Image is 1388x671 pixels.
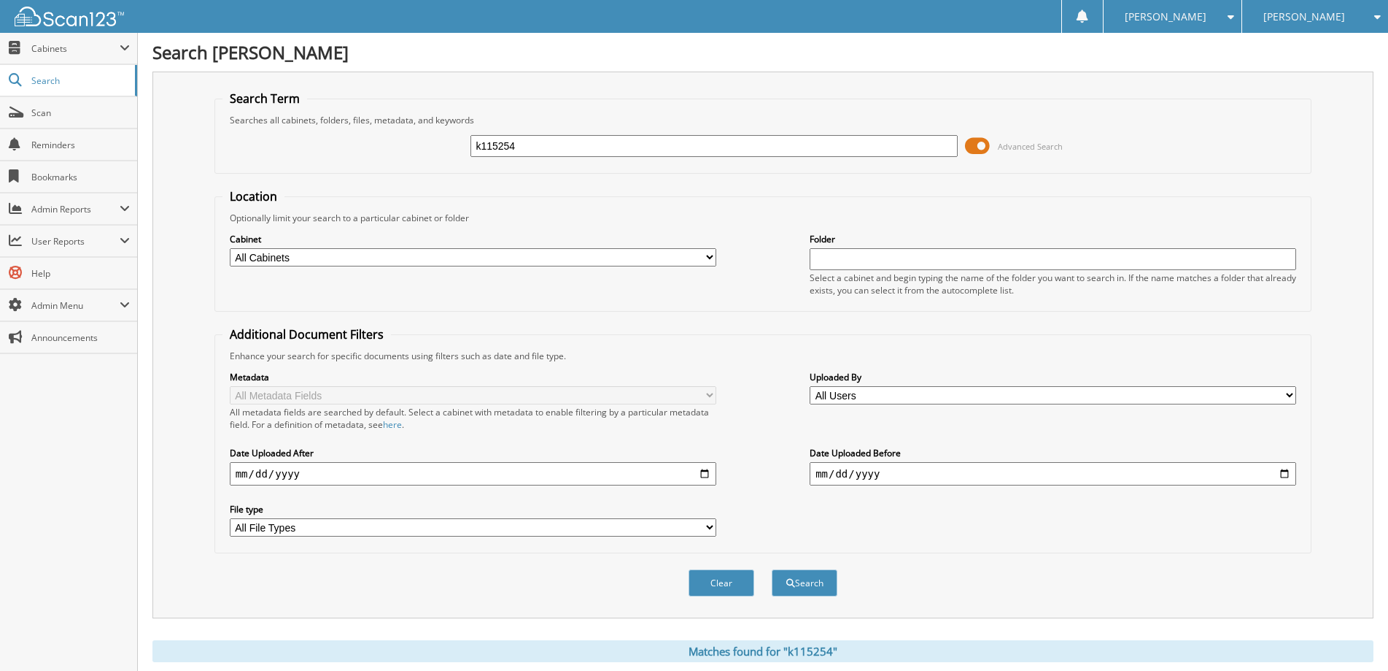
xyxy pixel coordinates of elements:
[810,462,1296,486] input: end
[15,7,124,26] img: scan123-logo-white.svg
[31,139,130,151] span: Reminders
[810,447,1296,459] label: Date Uploaded Before
[222,114,1304,126] div: Searches all cabinets, folders, files, metadata, and keywords
[810,272,1296,296] div: Select a cabinet and begin typing the name of the folder you want to search in. If the name match...
[383,418,402,431] a: here
[222,212,1304,224] div: Optionally limit your search to a particular cabinet or folder
[31,267,130,280] span: Help
[31,331,130,344] span: Announcements
[31,235,120,248] span: User Reports
[689,570,754,597] button: Clear
[230,406,716,431] div: All metadata fields are searched by default. Select a cabinet with metadata to enable filtering b...
[230,462,716,486] input: start
[31,42,120,55] span: Cabinets
[1263,12,1345,21] span: [PERSON_NAME]
[1125,12,1206,21] span: [PERSON_NAME]
[230,447,716,459] label: Date Uploaded After
[810,233,1296,245] label: Folder
[222,188,284,204] legend: Location
[31,171,130,183] span: Bookmarks
[222,91,307,107] legend: Search Term
[230,233,716,245] label: Cabinet
[152,640,1373,662] div: Matches found for "k115254"
[230,503,716,515] label: File type
[31,203,120,215] span: Admin Reports
[152,40,1373,64] h1: Search [PERSON_NAME]
[31,74,128,87] span: Search
[31,107,130,119] span: Scan
[998,141,1063,152] span: Advanced Search
[810,371,1296,383] label: Uploaded By
[31,299,120,312] span: Admin Menu
[230,371,716,383] label: Metadata
[772,570,837,597] button: Search
[222,326,391,342] legend: Additional Document Filters
[222,350,1304,362] div: Enhance your search for specific documents using filters such as date and file type.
